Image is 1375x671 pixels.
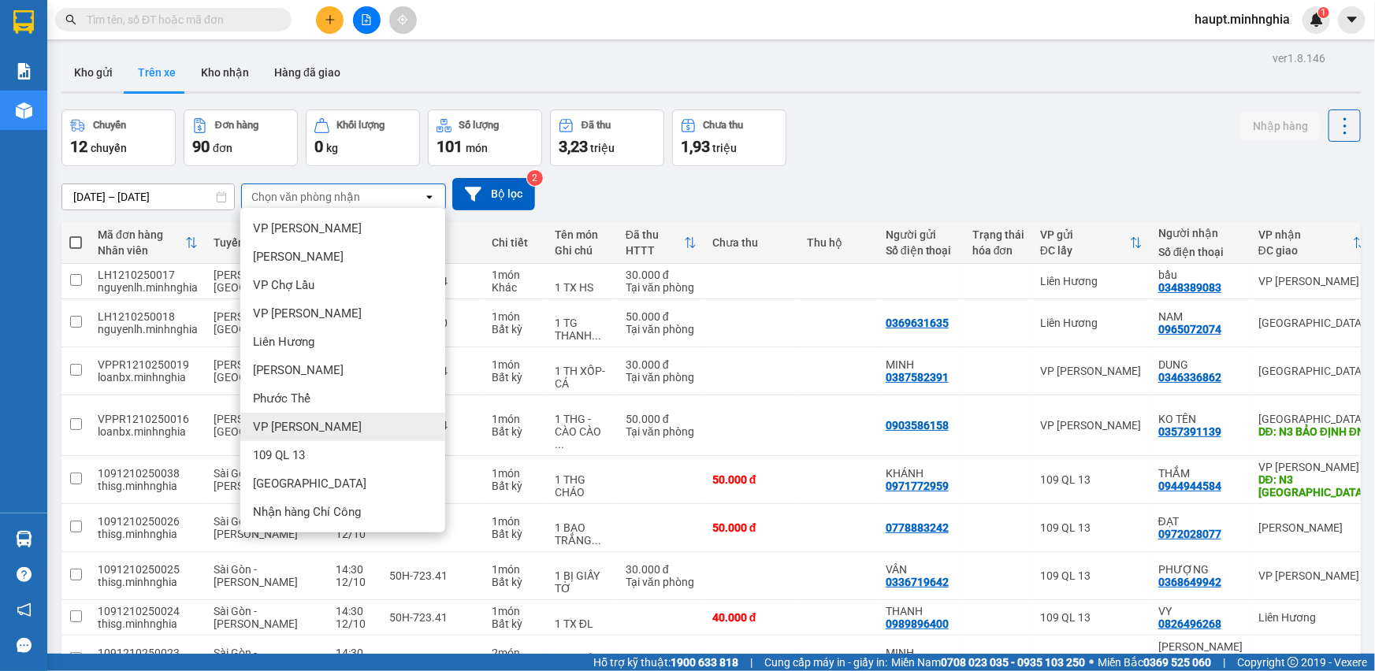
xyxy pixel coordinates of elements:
[1143,656,1211,669] strong: 0369 525 060
[626,425,697,438] div: Tại văn phòng
[972,244,1024,257] div: hóa đơn
[590,142,615,154] span: triệu
[240,208,445,532] ul: Menu
[886,563,957,576] div: VÂN
[1040,275,1143,287] div: Liên Hương
[492,617,539,630] div: Bất kỳ
[336,528,373,540] div: 12/10
[492,413,539,425] div: 1 món
[626,310,697,323] div: 50.000 đ
[1258,317,1366,329] div: [GEOGRAPHIC_DATA]
[1040,244,1130,257] div: ĐC lấy
[336,647,373,659] div: 14:30
[98,310,198,323] div: LH1210250018
[555,281,610,294] div: 1 TX HS
[555,365,610,390] div: 1 TH XỐP-CÁ
[336,617,373,630] div: 12/10
[214,358,320,384] span: [PERSON_NAME] - [GEOGRAPHIC_DATA]
[492,310,539,323] div: 1 món
[325,14,336,25] span: plus
[555,317,610,342] div: 1 TG THANH LONG
[466,142,488,154] span: món
[213,142,232,154] span: đơn
[87,11,273,28] input: Tìm tên, số ĐT hoặc mã đơn
[886,617,949,630] div: 0989896400
[555,413,610,450] div: 1 THG - CÀO CÀO (KO CHẾT)
[492,269,539,281] div: 1 món
[214,563,298,588] span: Sài Gòn - [PERSON_NAME]
[423,191,436,203] svg: open
[492,358,539,371] div: 1 món
[886,467,957,480] div: KHÁNH
[16,531,32,547] img: warehouse-icon
[192,137,210,156] span: 90
[1158,605,1243,617] div: VY
[886,521,949,534] div: 0778883242
[93,120,126,131] div: Chuyến
[712,521,791,534] div: 50.000 đ
[1258,228,1353,241] div: VP nhận
[1158,358,1243,371] div: DUNG
[492,371,539,384] div: Bất kỳ
[253,391,310,406] span: Phước Thể
[61,54,125,91] button: Kho gửi
[592,534,601,547] span: ...
[681,137,710,156] span: 1,93
[1158,617,1221,630] div: 0826496268
[886,317,949,329] div: 0369631635
[98,244,185,257] div: Nhân viên
[492,528,539,540] div: Bất kỳ
[626,563,697,576] div: 30.000 đ
[1040,521,1143,534] div: 109 QL 13
[1040,611,1143,624] div: 109 QL 13
[98,605,198,617] div: 1091210250024
[98,323,198,335] div: nguyenlh.minhnghia
[98,515,198,528] div: 1091210250026
[1158,269,1243,281] div: bầu
[91,142,127,154] span: chuyến
[582,120,611,131] div: Đã thu
[253,419,362,435] span: VP [PERSON_NAME]
[555,521,610,547] div: 1 BAO TRẮNG CÁM GÀ
[17,567,32,582] span: question-circle
[1040,653,1143,665] div: 109 QL 13
[807,236,870,249] div: Thu hộ
[337,120,385,131] div: Khối lượng
[712,236,791,249] div: Chưa thu
[1258,569,1366,582] div: VP [PERSON_NAME]
[336,563,373,576] div: 14:30
[1158,480,1221,492] div: 0944944584
[397,14,408,25] span: aim
[98,413,198,425] div: VPPR1210250016
[712,473,791,486] div: 50.000 đ
[559,137,588,156] span: 3,23
[886,358,957,371] div: MINH
[98,371,198,384] div: loanbx.minhnghia
[1158,576,1221,588] div: 0368649942
[1338,6,1366,34] button: caret-down
[550,109,664,166] button: Đã thu3,23 triệu
[492,281,539,294] div: Khác
[98,528,198,540] div: thisg.minhnghia
[671,656,738,669] strong: 1900 633 818
[886,605,957,617] div: THANH
[1158,413,1243,425] div: KO TÊN
[1040,228,1130,241] div: VP gửi
[555,473,610,499] div: 1 THG CHÁO
[492,576,539,588] div: Bất kỳ
[1288,657,1299,668] span: copyright
[886,371,949,384] div: 0387582391
[1258,653,1366,665] div: VP Chợ Lầu
[626,358,697,371] div: 30.000 đ
[886,244,957,257] div: Số điện thoại
[253,249,344,265] span: [PERSON_NAME]
[1258,413,1366,425] div: [GEOGRAPHIC_DATA]
[1321,7,1326,18] span: 1
[492,467,539,480] div: 1 món
[389,6,417,34] button: aim
[750,654,753,671] span: |
[389,653,476,665] div: 50H-723.41
[98,425,198,438] div: loanbx.minhnghia
[452,178,535,210] button: Bộ lọc
[253,362,344,378] span: [PERSON_NAME]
